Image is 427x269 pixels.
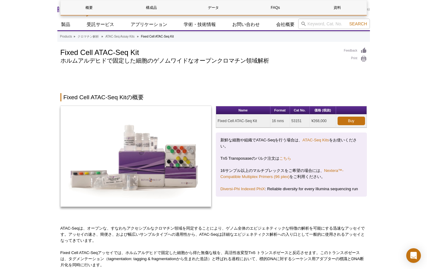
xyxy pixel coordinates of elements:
[60,47,338,56] h1: Fixed Cell ATAC-Seq Kit
[302,138,329,142] a: ATAC-Seq Kits
[220,186,362,192] p: : Reliable diversity for every Illumina sequencing run
[310,106,336,115] th: 価格 (税抜)
[220,155,362,162] p: Tn5 Transposaseのバルク注文は
[60,34,72,39] a: Products
[344,47,367,54] a: Feedback
[60,93,367,101] h2: Fixed Cell ATAC-Seq Kitの概要
[344,56,367,62] a: Print
[406,248,421,263] div: Open Intercom Messenger
[220,137,362,149] p: 新鮮な細胞や組織でATAC-Seqを行う場合は、 をお使いください。
[61,0,118,15] a: 概要
[185,0,242,15] a: データ
[216,115,270,128] td: Fixed Cell ATAC-Seq Kit
[290,106,310,115] th: Cat No.
[216,106,270,115] th: Name
[220,187,265,191] a: Diversi-Phi Indexed PhiX
[57,19,74,30] a: 製品
[180,19,219,30] a: 学術・技術情報
[127,19,171,30] a: アプリケーション
[298,19,370,29] input: Keyword, Cat. No.
[338,117,365,125] a: Buy
[229,19,263,30] a: お問い合わせ
[78,34,99,39] a: クロマチン解析
[74,35,75,38] li: »
[83,19,118,30] a: 受託サービス
[270,115,290,128] td: 16 rxns
[60,58,338,64] h2: ホルムアルデヒドで固定した細胞のゲノムワイドなオープンクロマチン領域解析
[105,34,134,39] a: ATAC-Seq Assay Kits
[60,225,367,244] p: ATAC-Seqは、オープンな、すなわちアクセシブルなクロマチン領域を同定することにより、ゲノム全体のエピジェネティックな特徴の解析を可能にする迅速なアッセイです。アッセイの速さ、簡便さ、および...
[220,168,362,180] p: 16サンプル以上のマルチプレックスをご希望の場合には、 をご利用ください。
[310,115,336,128] td: ¥268,000
[347,21,369,27] button: Search
[141,35,174,38] li: Fixed Cell ATAC-Seq Kit
[349,21,367,26] span: Search
[270,106,290,115] th: Format
[60,250,367,268] p: Fixed Cell ATAC-Seqアッセイでは、ホルムアルデヒドで固定した細胞から得た無傷な核を、高活性改変型Tn5 トランスポゼースと反応させます。このトランスポゼースは、タグメンテーショ...
[309,0,366,15] a: 資料
[290,115,310,128] td: 53151
[273,19,298,30] a: 会社概要
[247,0,304,15] a: FAQs
[279,156,291,161] a: こちら
[123,0,180,15] a: 構成品
[220,168,343,179] a: Nextera™-Compatible Multiplex Primers (96 plex)
[137,35,139,38] li: »
[60,106,212,207] img: CUT&Tag-IT Assay Kit - Tissue
[101,35,103,38] li: »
